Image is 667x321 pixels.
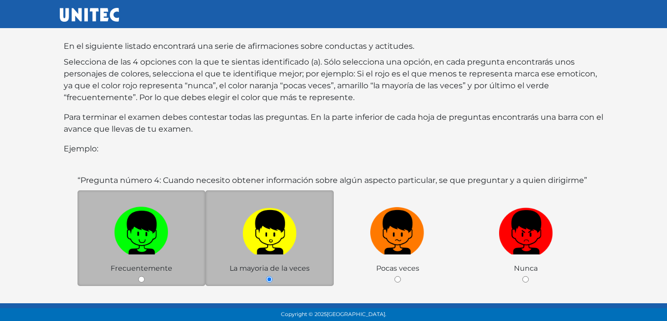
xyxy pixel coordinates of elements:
[242,203,297,255] img: a1.png
[78,175,587,186] label: “Pregunta número 4: Cuando necesito obtener información sobre algún aspecto particular, se que pr...
[64,111,604,135] p: Para terminar el examen debes contestar todas las preguntas. En la parte inferior de cada hoja de...
[64,40,604,52] p: En el siguiente listado encontrará una serie de afirmaciones sobre conductas y actitudes.
[60,8,119,22] img: UNITEC
[370,203,425,255] img: n1.png
[514,264,538,273] span: Nunca
[327,311,386,318] span: [GEOGRAPHIC_DATA].
[64,56,604,104] p: Selecciona de las 4 opciones con la que te sientas identificado (a). Sólo selecciona una opción, ...
[499,203,553,255] img: r1.png
[64,143,604,155] p: Ejemplo:
[376,264,419,273] span: Pocas veces
[114,203,168,255] img: v1.png
[111,264,172,273] span: Frecuentemente
[230,264,310,273] span: La mayoria de la veces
